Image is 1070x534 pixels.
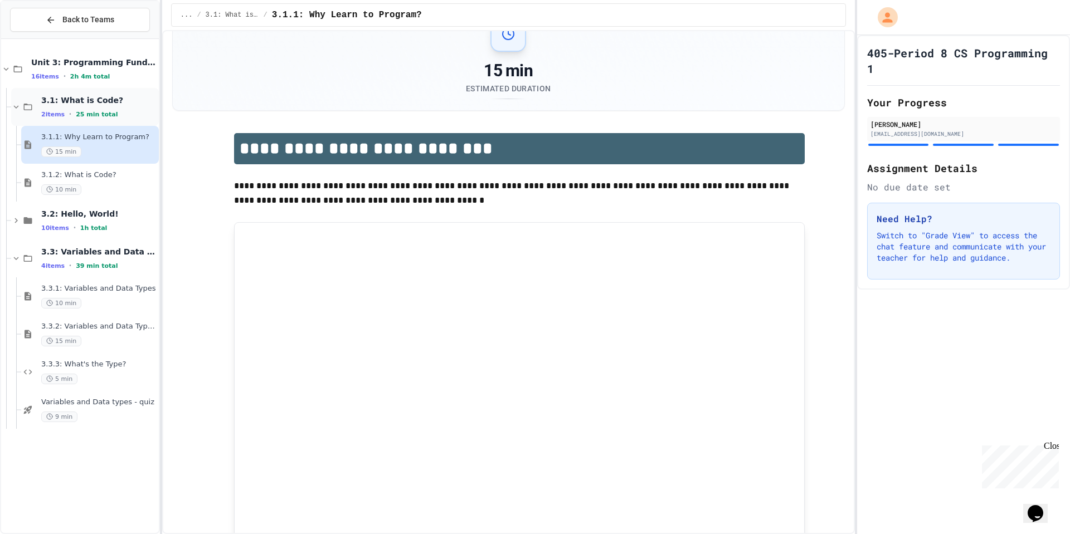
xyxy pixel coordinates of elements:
span: 2h 4m total [70,73,110,80]
button: Back to Teams [10,8,150,32]
div: No due date set [867,180,1060,194]
span: 3.1.1: Why Learn to Program? [272,8,422,22]
span: 3.1: What is Code? [206,11,259,19]
span: / [197,11,201,19]
span: Back to Teams [62,14,114,26]
span: / [264,11,267,19]
h3: Need Help? [877,212,1050,226]
span: 1h total [80,224,108,232]
span: 9 min [41,411,77,422]
div: 15 min [466,61,551,81]
span: 10 min [41,184,81,195]
p: Switch to "Grade View" to access the chat feature and communicate with your teacher for help and ... [877,230,1050,263]
span: 3.1.1: Why Learn to Program? [41,133,157,142]
span: Unit 3: Programming Fundamentals [31,57,157,67]
span: 3.3.1: Variables and Data Types [41,284,157,293]
span: • [74,223,76,232]
span: Variables and Data types - quiz [41,398,157,407]
span: 3.3.3: What's the Type? [41,360,157,369]
span: 5 min [41,374,77,384]
iframe: chat widget [1023,489,1059,523]
span: 10 min [41,298,81,308]
div: Estimated Duration [466,83,551,94]
span: • [69,110,71,119]
h2: Your Progress [867,95,1060,110]
span: 2 items [41,111,65,118]
span: 15 min [41,146,81,157]
iframe: chat widget [977,441,1059,488]
span: 4 items [41,262,65,270]
span: 3.3: Variables and Data Types [41,247,157,257]
div: My Account [866,4,901,30]
span: 3.1.2: What is Code? [41,170,157,180]
div: [PERSON_NAME] [870,119,1057,129]
span: 10 items [41,224,69,232]
span: • [64,72,66,81]
h2: Assignment Details [867,160,1060,176]
h1: 405-Period 8 CS Programming 1 [867,45,1060,76]
span: 16 items [31,73,59,80]
span: 25 min total [76,111,118,118]
span: 3.1: What is Code? [41,95,157,105]
span: 3.2: Hello, World! [41,209,157,219]
span: ... [181,11,193,19]
div: [EMAIL_ADDRESS][DOMAIN_NAME] [870,130,1057,138]
span: 39 min total [76,262,118,270]
span: 3.3.2: Variables and Data Types - Review [41,322,157,331]
span: 15 min [41,336,81,346]
span: • [69,261,71,270]
div: Chat with us now!Close [4,4,77,71]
